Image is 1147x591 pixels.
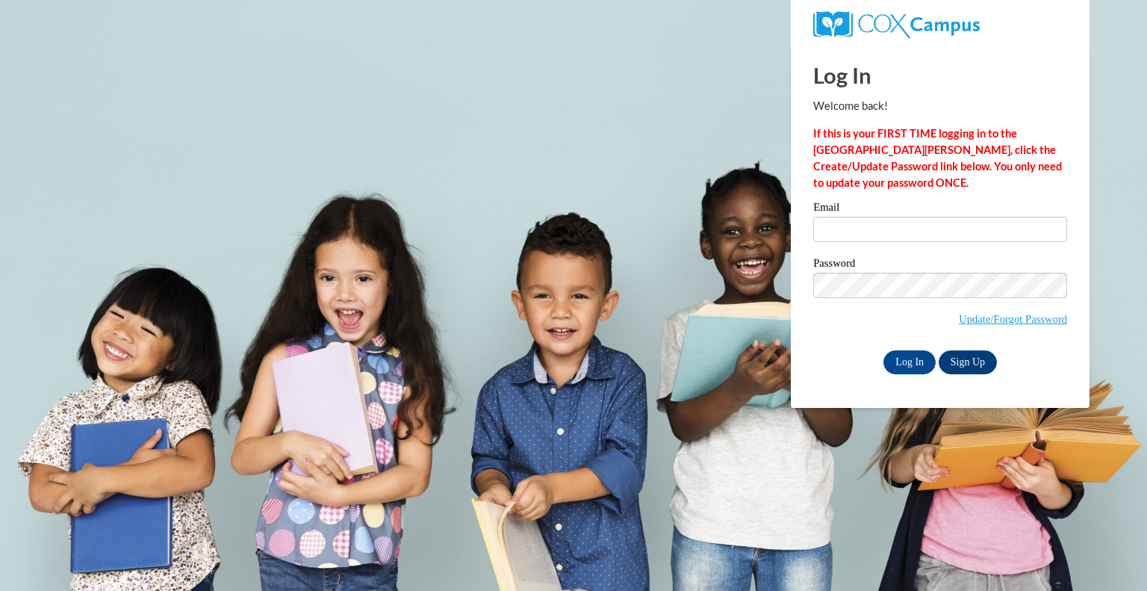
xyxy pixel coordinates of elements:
a: Sign Up [939,350,997,374]
img: COX Campus [813,11,980,38]
strong: If this is your FIRST TIME logging in to the [GEOGRAPHIC_DATA][PERSON_NAME], click the Create/Upd... [813,127,1062,189]
p: Welcome back! [813,98,1067,114]
a: Update/Forgot Password [959,313,1067,325]
h1: Log In [813,60,1067,90]
label: Password [813,258,1067,273]
label: Email [813,202,1067,217]
input: Log In [883,350,936,374]
a: COX Campus [813,17,980,30]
